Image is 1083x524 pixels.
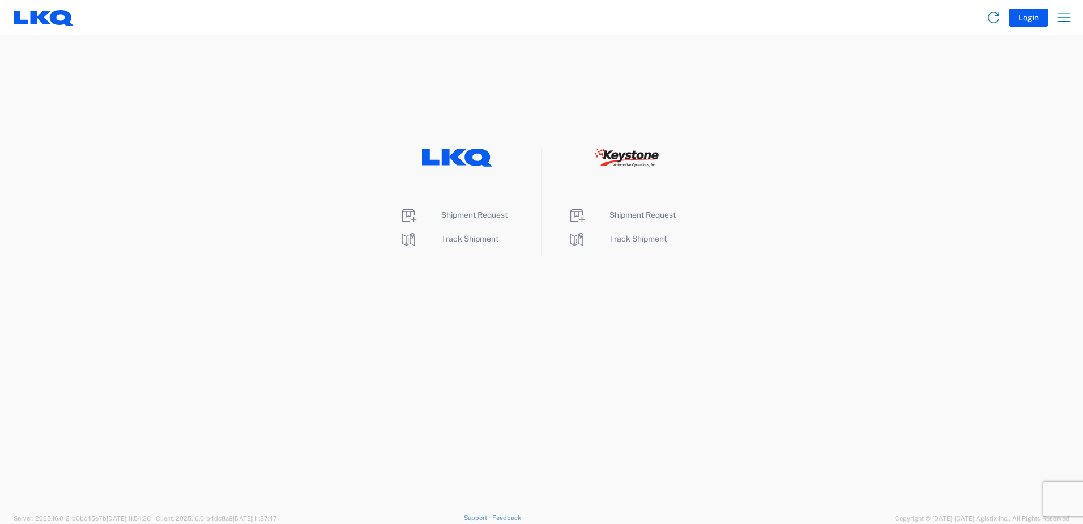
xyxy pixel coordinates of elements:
span: Server: 2025.16.0-21b0bc45e7b [14,515,151,522]
span: Shipment Request [441,210,508,219]
span: Client: 2025.16.0-b4dc8a9 [156,515,277,522]
a: Track Shipment [399,234,498,243]
span: [DATE] 11:37:47 [233,515,277,522]
span: [DATE] 11:54:36 [106,515,151,522]
button: Login [1009,9,1048,27]
span: Track Shipment [609,234,667,243]
span: Copyright © [DATE]-[DATE] Agistix Inc., All Rights Reserved [895,513,1069,523]
a: Feedback [492,514,521,521]
span: Track Shipment [441,234,498,243]
a: Track Shipment [568,234,667,243]
a: Shipment Request [399,210,508,219]
a: Shipment Request [568,210,676,219]
a: Support [464,514,492,521]
span: Shipment Request [609,210,676,219]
